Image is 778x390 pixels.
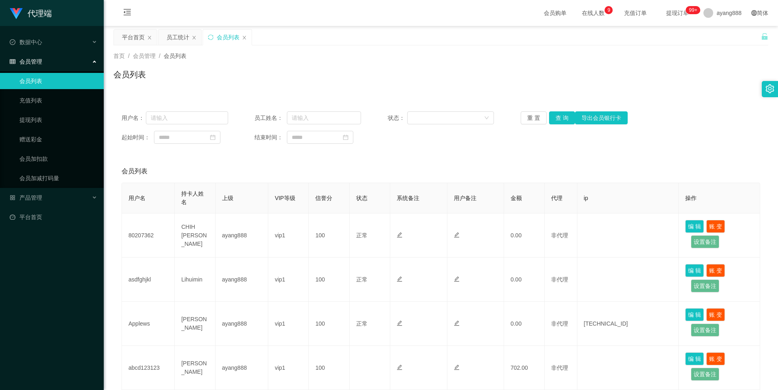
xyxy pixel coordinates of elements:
span: 状态： [388,114,408,122]
span: 非代理 [551,276,568,283]
td: 100 [309,258,349,302]
button: 编 辑 [685,220,704,233]
span: 用户备注 [454,195,477,201]
td: vip1 [268,346,309,390]
span: 非代理 [551,320,568,327]
td: ayang888 [216,346,268,390]
td: Lihuimin [175,258,215,302]
td: 80207362 [122,213,175,258]
td: 100 [309,213,349,258]
span: 充值订单 [620,10,651,16]
span: 用户名 [128,195,145,201]
span: 持卡人姓名 [181,190,204,205]
h1: 代理端 [28,0,52,26]
span: 产品管理 [10,194,42,201]
div: 员工统计 [167,30,189,45]
span: 数据中心 [10,39,42,45]
i: 图标: setting [765,84,774,93]
td: CHIH [PERSON_NAME] [175,213,215,258]
i: 图标: menu-fold [113,0,141,26]
button: 账 变 [706,308,725,321]
i: 图标: down [484,115,489,121]
span: 代理 [551,195,562,201]
td: ayang888 [216,302,268,346]
i: 图标: edit [454,232,460,238]
a: 图标: dashboard平台首页 [10,209,97,225]
a: 充值列表 [19,92,97,109]
td: ayang888 [216,213,268,258]
span: 上级 [222,195,233,201]
button: 账 变 [706,220,725,233]
span: 正常 [356,276,368,283]
div: 会员列表 [217,30,239,45]
button: 编 辑 [685,352,704,365]
div: 平台首页 [122,30,145,45]
a: 会员加扣款 [19,151,97,167]
a: 会员加减打码量 [19,170,97,186]
button: 设置备注 [691,235,719,248]
input: 请输入 [287,111,361,124]
span: 金额 [511,195,522,201]
span: 用户名： [122,114,146,122]
td: [PERSON_NAME] [175,346,215,390]
span: 结束时间： [254,133,287,142]
span: 在线人数 [578,10,609,16]
span: 会员列表 [164,53,186,59]
i: 图标: calendar [343,134,348,140]
button: 查 询 [549,111,575,124]
td: vip1 [268,258,309,302]
i: 图标: edit [397,320,402,326]
i: 图标: edit [397,364,402,370]
sup: 9 [605,6,613,14]
td: vip1 [268,213,309,258]
i: 图标: edit [397,232,402,238]
i: 图标: appstore-o [10,195,15,200]
h1: 会员列表 [113,68,146,81]
a: 代理端 [10,10,52,16]
button: 账 变 [706,352,725,365]
span: 起始时间： [122,133,154,142]
span: 系统备注 [397,195,419,201]
td: [TECHNICAL_ID] [577,302,679,346]
button: 账 变 [706,264,725,277]
button: 设置备注 [691,279,719,292]
i: 图标: close [192,35,197,40]
i: 图标: edit [454,320,460,326]
i: 图标: close [242,35,247,40]
i: 图标: edit [397,276,402,282]
span: 会员管理 [10,58,42,65]
td: 100 [309,346,349,390]
td: ayang888 [216,258,268,302]
button: 导出会员银行卡 [575,111,628,124]
td: 100 [309,302,349,346]
td: Applews [122,302,175,346]
span: 会员管理 [133,53,156,59]
i: 图标: edit [454,364,460,370]
sup: 1109 [686,6,700,14]
button: 设置备注 [691,368,719,381]
button: 编 辑 [685,264,704,277]
span: ip [584,195,588,201]
span: 状态 [356,195,368,201]
i: 图标: calendar [210,134,216,140]
button: 设置备注 [691,324,719,337]
img: logo.9652507e.png [10,8,23,19]
a: 提现列表 [19,112,97,128]
button: 重 置 [521,111,547,124]
span: 正常 [356,232,368,239]
input: 请输入 [146,111,228,124]
i: 图标: edit [454,276,460,282]
i: 图标: close [147,35,152,40]
i: 图标: sync [208,34,214,40]
button: 编 辑 [685,308,704,321]
span: 非代理 [551,364,568,371]
td: vip1 [268,302,309,346]
td: [PERSON_NAME] [175,302,215,346]
td: 0.00 [504,213,545,258]
i: 图标: table [10,59,15,64]
td: 0.00 [504,302,545,346]
span: / [128,53,130,59]
i: 图标: check-circle-o [10,39,15,45]
a: 赠送彩金 [19,131,97,147]
span: 正常 [356,320,368,327]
